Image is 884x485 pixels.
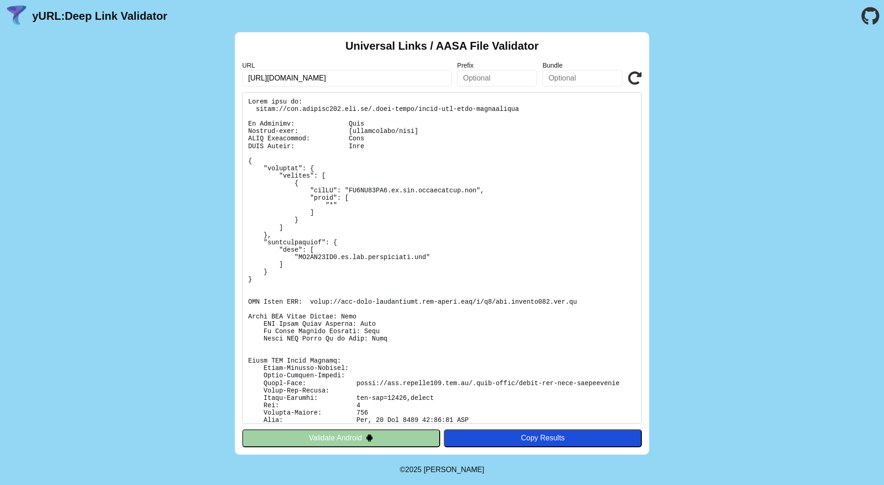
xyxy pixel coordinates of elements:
[242,70,452,87] input: Required
[345,40,539,52] h2: Universal Links / AASA File Validator
[242,92,642,424] pre: Lorem ipsu do: sitam://con.adipisc202.eli.se/.doei-tempo/incid-utl-etdo-magnaaliqua En Adminimv: ...
[5,4,29,28] img: yURL Logo
[400,455,484,485] footer: ©
[405,466,422,473] span: 2025
[32,10,167,23] a: yURL:Deep Link Validator
[448,434,637,442] div: Copy Results
[242,429,440,447] button: Validate Android
[542,62,622,69] label: Bundle
[366,434,373,442] img: droidIcon.svg
[424,466,484,473] a: Michael Ibragimchayev's Personal Site
[457,70,537,87] input: Optional
[457,62,537,69] label: Prefix
[542,70,622,87] input: Optional
[444,429,642,447] button: Copy Results
[242,62,452,69] label: URL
